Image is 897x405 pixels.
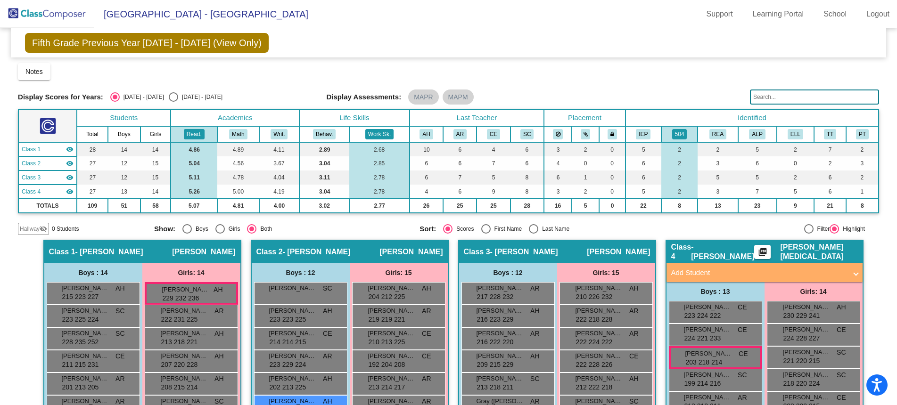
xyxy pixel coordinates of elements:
td: 25 [477,199,510,213]
th: Keep with students [572,126,599,142]
a: Logout [859,7,897,22]
td: 27 [77,185,108,199]
span: 210 226 232 [576,293,614,300]
div: Girls [225,225,240,233]
span: [PERSON_NAME] [269,351,316,361]
td: 2 [777,170,815,185]
span: Class 2 [256,247,283,257]
span: [PERSON_NAME] [62,351,109,361]
th: Teacher Time [814,126,846,142]
td: 21 [814,199,846,213]
td: 8 [510,170,544,185]
button: TT [824,129,836,139]
td: 4.00 [259,199,299,213]
td: 2 [777,142,815,156]
span: AH [214,351,223,361]
td: 2.77 [349,199,410,213]
a: School [816,7,854,22]
td: 12 [108,156,140,170]
mat-radio-group: Select an option [110,92,222,102]
span: [PERSON_NAME] [368,283,415,293]
div: Girls: 15 [557,263,655,282]
a: Support [699,7,741,22]
td: 0 [599,156,625,170]
span: Class 3 [22,173,41,182]
span: [PERSON_NAME] [587,247,650,257]
td: 2.85 [349,156,410,170]
td: Robin MacKinnon - MacKinnon [18,142,77,156]
mat-chip: MAPR [408,89,438,105]
td: 5 [777,185,815,199]
span: Class 4 [22,187,41,196]
span: AH [214,285,222,295]
td: 8 [510,185,544,199]
td: Jillian Jacobs - Jacobs [18,170,77,185]
td: 6 [443,185,477,199]
div: Boys [192,225,208,233]
div: Girls: 15 [350,263,448,282]
td: 14 [140,142,171,156]
span: AH [837,302,846,312]
td: 6 [443,142,477,156]
span: SC [323,283,332,293]
button: Read. [184,129,205,139]
span: Display Scores for Years: [18,93,103,101]
span: [PERSON_NAME] [368,329,415,338]
span: Sort: [420,225,436,233]
span: [PERSON_NAME] [62,329,109,338]
td: Barbara Baros - Baros [18,185,77,199]
span: 224 221 233 [684,334,722,342]
button: 504 [672,129,687,139]
span: [PERSON_NAME] [684,325,731,334]
span: [PERSON_NAME] [576,306,623,316]
td: 4.56 [217,156,259,170]
span: 222 231 225 [161,316,199,323]
span: [PERSON_NAME] [162,285,209,294]
td: 14 [140,185,171,199]
td: 6 [738,156,777,170]
td: 2 [698,142,738,156]
td: 5 [477,170,510,185]
span: [PERSON_NAME] [576,283,623,293]
td: 5.00 [217,185,259,199]
span: 210 213 225 [369,338,406,346]
td: 4.89 [217,142,259,156]
span: [PERSON_NAME] [269,283,316,293]
td: 26 [410,199,443,213]
span: CE [422,329,431,339]
td: 2 [661,156,698,170]
th: Gifted and Talented [738,126,777,142]
td: 7 [738,185,777,199]
th: Parent Time [846,126,879,142]
td: 2 [846,170,879,185]
span: [PERSON_NAME] [269,306,316,316]
td: 7 [443,170,477,185]
td: 6 [814,185,846,199]
td: 6 [510,142,544,156]
th: Read Plan [698,126,738,142]
td: 0 [599,170,625,185]
span: Class 2 [22,159,41,168]
td: 28 [77,142,108,156]
span: [PERSON_NAME] [684,302,731,312]
span: Class 4 [671,243,691,261]
span: 217 228 232 [477,293,515,300]
span: Fifth Grade Previous Year [DATE] - [DATE] (View Only) [25,33,269,53]
th: Students [77,110,171,126]
span: - [PERSON_NAME] [490,247,558,257]
span: [PERSON_NAME] [379,247,443,257]
td: 4 [410,185,443,199]
button: Work Sk. [365,129,394,139]
span: [PERSON_NAME] [477,306,524,316]
mat-icon: visibility_off [40,225,47,233]
div: Highlight [839,225,865,233]
span: AH [115,283,124,293]
td: 0 [572,156,599,170]
td: 0 [777,156,815,170]
span: [PERSON_NAME] [576,351,623,361]
div: Scores [453,225,474,233]
span: [PERSON_NAME] [576,329,623,338]
td: 28 [510,199,544,213]
span: [PERSON_NAME] [783,348,830,357]
td: 5.26 [171,185,217,199]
